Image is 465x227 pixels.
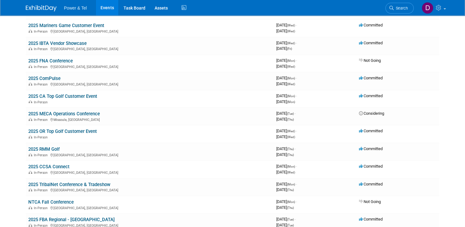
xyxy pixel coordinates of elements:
[295,217,296,221] span: -
[287,218,294,221] span: (Tue)
[276,170,295,174] span: [DATE]
[276,217,296,221] span: [DATE]
[29,65,32,68] img: In-Person Event
[359,111,384,116] span: Considering
[359,94,383,98] span: Committed
[276,29,295,33] span: [DATE]
[276,152,294,157] span: [DATE]
[359,76,383,80] span: Committed
[34,12,49,16] span: In-Person
[28,164,69,169] a: 2025 CCSA Connect
[28,23,104,28] a: 2025 Mariners Game Customer Event
[287,65,295,68] span: (Wed)
[28,182,110,187] a: 2025 TribalNet Conference & Tradeshow
[276,94,297,98] span: [DATE]
[29,153,32,156] img: In-Person Event
[296,182,297,186] span: -
[276,164,297,169] span: [DATE]
[276,134,295,139] span: [DATE]
[287,171,295,174] span: (Wed)
[296,23,297,27] span: -
[276,76,297,80] span: [DATE]
[28,205,271,210] div: [GEOGRAPHIC_DATA], [GEOGRAPHIC_DATA]
[276,99,295,104] span: [DATE]
[34,30,49,34] span: In-Person
[422,2,433,14] img: Dewayne Fesmire
[287,135,295,139] span: (Wed)
[28,152,271,157] div: [GEOGRAPHIC_DATA], [GEOGRAPHIC_DATA]
[276,117,294,121] span: [DATE]
[34,65,49,69] span: In-Person
[287,77,295,80] span: (Mon)
[359,164,383,169] span: Committed
[296,199,297,204] span: -
[276,205,294,210] span: [DATE]
[28,58,73,64] a: 2025 FNA Conference
[29,188,32,191] img: In-Person Event
[296,129,297,133] span: -
[287,118,294,121] span: (Thu)
[287,42,295,45] span: (Wed)
[296,76,297,80] span: -
[28,94,97,99] a: 2025 CA Top Golf Customer Event
[359,58,381,63] span: Not Going
[276,187,294,192] span: [DATE]
[28,199,74,205] a: NTCA Fall Conference
[34,82,49,86] span: In-Person
[276,129,297,133] span: [DATE]
[287,165,295,168] span: (Mon)
[287,200,295,204] span: (Mon)
[287,188,294,192] span: (Thu)
[29,30,32,33] img: In-Person Event
[28,117,271,122] div: Missoula, [GEOGRAPHIC_DATA]
[287,112,294,115] span: (Tue)
[28,217,115,222] a: 2025 FBA Regional - [GEOGRAPHIC_DATA]
[29,47,32,50] img: In-Person Event
[28,111,100,117] a: 2025 MECA Operations Conference
[359,129,383,133] span: Committed
[28,129,97,134] a: 2025 OR Top Golf Customer Event
[276,58,297,63] span: [DATE]
[29,206,32,209] img: In-Person Event
[34,100,49,104] span: In-Person
[287,30,295,33] span: (Wed)
[295,111,296,116] span: -
[28,64,271,69] div: [GEOGRAPHIC_DATA], [GEOGRAPHIC_DATA]
[385,3,414,14] a: Search
[276,199,297,204] span: [DATE]
[287,47,292,50] span: (Fri)
[28,46,271,51] div: [GEOGRAPHIC_DATA], [GEOGRAPHIC_DATA]
[359,23,383,27] span: Committed
[359,199,381,204] span: Not Going
[28,146,60,152] a: 2025 RMM Golf
[276,82,295,86] span: [DATE]
[296,41,297,45] span: -
[287,59,295,62] span: (Mon)
[34,118,49,122] span: In-Person
[28,187,271,192] div: [GEOGRAPHIC_DATA], [GEOGRAPHIC_DATA]
[276,46,292,51] span: [DATE]
[34,47,49,51] span: In-Person
[34,153,49,157] span: In-Person
[287,153,294,157] span: (Thu)
[296,94,297,98] span: -
[295,146,296,151] span: -
[276,41,297,45] span: [DATE]
[359,41,383,45] span: Committed
[296,164,297,169] span: -
[28,170,271,175] div: [GEOGRAPHIC_DATA], [GEOGRAPHIC_DATA]
[276,111,296,116] span: [DATE]
[29,135,32,138] img: In-Person Event
[34,171,49,175] span: In-Person
[34,188,49,192] span: In-Person
[287,183,295,186] span: (Mon)
[359,182,383,186] span: Committed
[28,29,271,34] div: [GEOGRAPHIC_DATA], [GEOGRAPHIC_DATA]
[359,217,383,221] span: Committed
[28,41,87,46] a: 2025 IBTA Vendor Showcase
[276,23,297,27] span: [DATE]
[29,118,32,121] img: In-Person Event
[287,147,294,151] span: (Thu)
[287,129,295,133] span: (Wed)
[64,6,87,10] span: Power & Tel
